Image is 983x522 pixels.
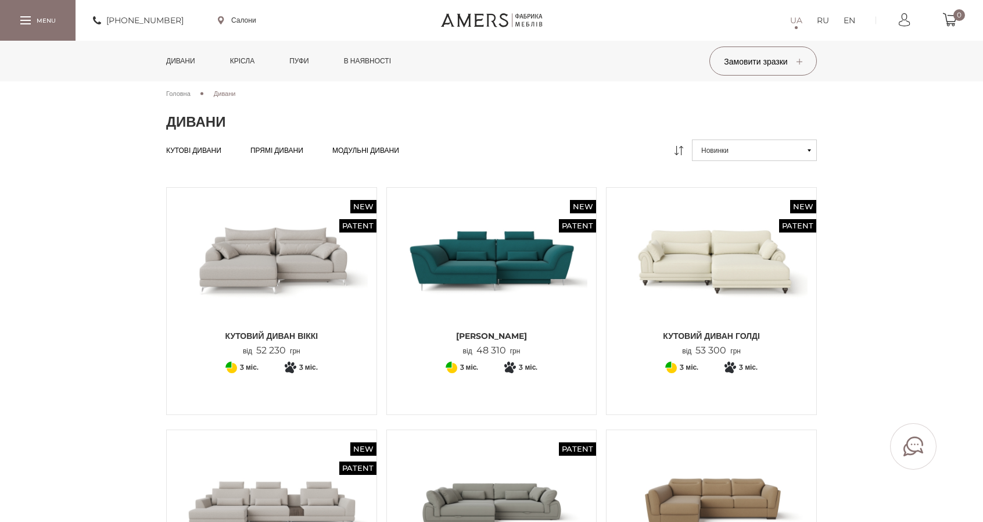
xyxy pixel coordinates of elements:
[335,41,400,81] a: в наявності
[691,345,730,356] span: 53 300
[953,9,965,21] span: 0
[724,56,802,67] span: Замовити зразки
[396,330,588,342] span: [PERSON_NAME]
[221,41,263,81] a: Крісла
[790,200,816,213] span: New
[463,345,521,356] p: від грн
[844,13,855,27] a: EN
[166,146,221,155] a: Кутові дивани
[519,360,537,374] span: 3 міс.
[339,219,376,233] span: Patent
[240,360,259,374] span: 3 міс.
[166,88,191,99] a: Головна
[175,196,368,356] a: New Patent Кутовий диван ВІККІ Кутовий диван ВІККІ Кутовий диван ВІККІ від52 230грн
[252,345,290,356] span: 52 230
[350,200,376,213] span: New
[350,442,376,456] span: New
[570,200,596,213] span: New
[339,462,376,475] span: Patent
[166,113,817,131] h1: Дивани
[250,146,303,155] a: Прямі дивани
[281,41,318,81] a: Пуфи
[166,90,191,98] span: Головна
[817,13,829,27] a: RU
[692,140,817,161] button: Новинки
[779,219,816,233] span: Patent
[460,360,479,374] span: 3 міс.
[615,196,808,356] a: New Patent Кутовий диван ГОЛДІ Кутовий диван ГОЛДІ Кутовий диван ГОЛДІ від53 300грн
[739,360,758,374] span: 3 міс.
[175,330,368,342] span: Кутовий диван ВІККІ
[332,146,399,155] a: Модульні дивани
[559,219,596,233] span: Patent
[559,442,596,456] span: Patent
[299,360,318,374] span: 3 міс.
[680,360,698,374] span: 3 міс.
[790,13,802,27] a: UA
[472,345,510,356] span: 48 310
[93,13,184,27] a: [PHONE_NUMBER]
[682,345,741,356] p: від грн
[218,15,256,26] a: Салони
[615,330,808,342] span: Кутовий диван ГОЛДІ
[709,47,817,76] button: Замовити зразки
[157,41,204,81] a: Дивани
[396,196,588,356] a: New Patent Кутовий Диван Грейсі Кутовий Диван Грейсі [PERSON_NAME] від48 310грн
[243,345,300,356] p: від грн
